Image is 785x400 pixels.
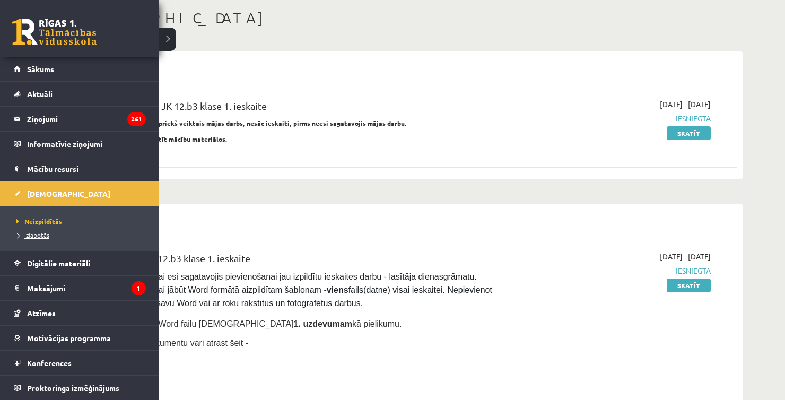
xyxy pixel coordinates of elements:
[294,319,352,328] strong: 1. uzdevumam
[132,281,146,295] i: 1
[14,276,146,300] a: Maksājumi1
[511,265,711,276] span: Iesniegta
[27,164,78,173] span: Mācību resursi
[667,126,711,140] a: Skatīt
[64,9,743,27] h1: [DEMOGRAPHIC_DATA]
[13,230,149,240] a: Izlabotās
[13,217,62,225] span: Neizpildītās
[14,132,146,156] a: Informatīvie ziņojumi
[13,216,149,226] a: Neizpildītās
[27,383,119,393] span: Proktoringa izmēģinājums
[14,57,146,81] a: Sākums
[14,376,146,400] a: Proktoringa izmēģinājums
[80,338,248,347] span: Aizpildāmo Word dokumentu vari atrast šeit -
[14,107,146,131] a: Ziņojumi261
[27,64,54,74] span: Sākums
[80,272,494,308] span: [PERSON_NAME], vai esi sagatavojis pievienošanai jau izpildītu ieskaites darbu - lasītāja dienasg...
[14,326,146,350] a: Motivācijas programma
[27,89,53,99] span: Aktuāli
[12,19,97,45] a: Rīgas 1. Tālmācības vidusskola
[27,189,110,198] span: [DEMOGRAPHIC_DATA]
[667,279,711,292] a: Skatīt
[80,119,407,127] strong: Ieskaitē būs jāpievieno iepriekš veiktais mājas darbs, nesāc ieskaiti, pirms neesi sagatavojis mā...
[27,358,72,368] span: Konferences
[27,276,146,300] legend: Maksājumi
[27,333,111,343] span: Motivācijas programma
[27,308,56,318] span: Atzīmes
[14,301,146,325] a: Atzīmes
[27,107,146,131] legend: Ziņojumi
[14,156,146,181] a: Mācību resursi
[80,251,495,271] div: Angļu valoda II JK 12.b3 klase 1. ieskaite
[660,99,711,110] span: [DATE] - [DATE]
[27,132,146,156] legend: Informatīvie ziņojumi
[14,82,146,106] a: Aktuāli
[511,113,711,124] span: Iesniegta
[327,285,348,294] strong: viens
[660,251,711,262] span: [DATE] - [DATE]
[13,231,49,239] span: Izlabotās
[80,319,402,328] span: Pievieno sagatavoto Word failu [DEMOGRAPHIC_DATA] kā pielikumu.
[14,351,146,375] a: Konferences
[14,181,146,206] a: [DEMOGRAPHIC_DATA]
[80,99,495,118] div: Sociālās zinātnes II JK 12.b3 klase 1. ieskaite
[27,258,90,268] span: Digitālie materiāli
[127,112,146,126] i: 261
[14,251,146,275] a: Digitālie materiāli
